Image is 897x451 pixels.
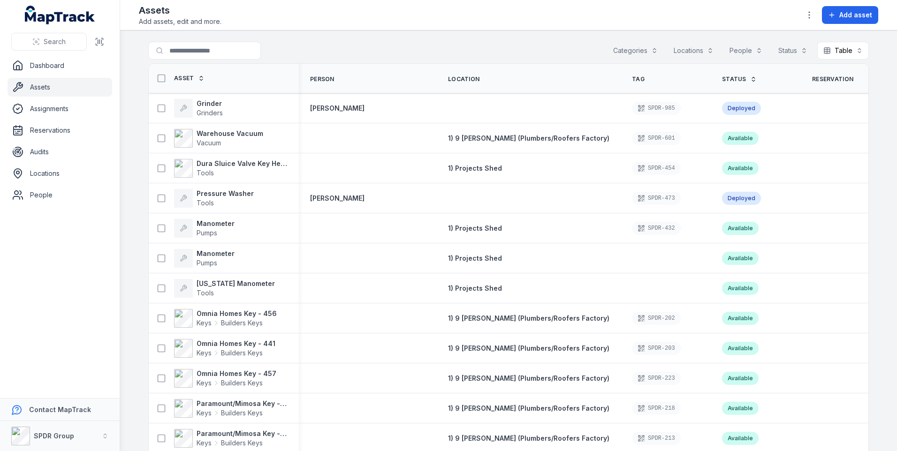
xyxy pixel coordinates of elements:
button: Locations [668,42,720,60]
span: Keys [197,348,212,358]
span: Builders Keys [221,408,263,418]
div: Available [722,432,759,445]
a: Omnia Homes Key - 457KeysBuilders Keys [174,369,276,388]
a: 1) Projects Shed [448,224,502,233]
span: Pumps [197,259,217,267]
strong: Manometer [197,219,235,228]
a: Status [722,75,757,83]
a: Assets [8,78,112,97]
strong: [US_STATE] Manometer [197,279,275,288]
strong: Paramount/Mimosa Key - 1856 [197,399,288,408]
div: SPDR-218 [632,402,681,415]
a: Reservations [8,121,112,140]
div: SPDR-432 [632,222,681,235]
strong: Omnia Homes Key - 456 [197,309,277,318]
a: Dura Sluice Valve Key Heavy Duty 50mm-600mmTools [174,159,288,178]
span: Tag [632,75,645,83]
a: ManometerPumps [174,219,235,238]
span: Grinders [197,109,223,117]
span: Keys [197,438,212,448]
strong: Paramount/Mimosa Key - 1855 [197,429,288,438]
strong: Contact MapTrack [29,406,91,413]
div: Available [722,342,759,355]
a: 1) 9 [PERSON_NAME] (Plumbers/Roofers Factory) [448,404,609,413]
strong: Dura Sluice Valve Key Heavy Duty 50mm-600mm [197,159,288,168]
span: 1) Projects Shed [448,224,502,232]
div: SPDR-985 [632,102,681,115]
a: 1) Projects Shed [448,284,502,293]
span: 1) 9 [PERSON_NAME] (Plumbers/Roofers Factory) [448,404,609,412]
a: GrinderGrinders [174,99,223,118]
a: 1) 9 [PERSON_NAME] (Plumbers/Roofers Factory) [448,374,609,383]
span: 1) 9 [PERSON_NAME] (Plumbers/Roofers Factory) [448,314,609,322]
div: SPDR-223 [632,372,681,385]
span: 1) Projects Shed [448,254,502,262]
a: Dashboard [8,56,112,75]
a: 1) Projects Shed [448,164,502,173]
strong: Warehouse Vacuum [197,129,263,138]
a: Paramount/Mimosa Key - 1855KeysBuilders Keys [174,429,288,448]
div: SPDR-213 [632,432,681,445]
div: Deployed [722,192,761,205]
button: Status [772,42,813,60]
div: SPDR-601 [632,132,681,145]
span: Keys [197,378,212,388]
span: Pumps [197,229,217,237]
span: Tools [197,199,214,207]
div: Available [722,252,759,265]
div: Available [722,222,759,235]
span: 1) 9 [PERSON_NAME] (Plumbers/Roofers Factory) [448,134,609,142]
strong: SPDR Group [34,432,74,440]
span: Add asset [839,10,872,20]
a: [PERSON_NAME] [310,104,365,113]
div: SPDR-202 [632,312,681,325]
span: Asset [174,75,194,82]
span: Tools [197,169,214,177]
a: Omnia Homes Key - 456KeysBuilders Keys [174,309,277,328]
span: Builders Keys [221,318,263,328]
a: 1) Projects Shed [448,254,502,263]
div: Available [722,282,759,295]
span: Keys [197,318,212,328]
strong: Pressure Washer [197,189,254,198]
a: [US_STATE] ManometerTools [174,279,275,298]
span: Builders Keys [221,378,263,388]
span: Builders Keys [221,438,263,448]
strong: Manometer [197,249,235,258]
div: SPDR-203 [632,342,681,355]
button: Categories [607,42,664,60]
div: Available [722,312,759,325]
span: Person [310,75,334,83]
a: [PERSON_NAME] [310,194,365,203]
span: Add assets, edit and more. [139,17,221,26]
a: Pressure WasherTools [174,189,254,208]
span: Keys [197,408,212,418]
span: Tools [197,289,214,297]
a: MapTrack [25,6,95,24]
div: Available [722,372,759,385]
span: 1) 9 [PERSON_NAME] (Plumbers/Roofers Factory) [448,344,609,352]
button: Add asset [822,6,878,24]
span: Builders Keys [221,348,263,358]
a: People [8,186,112,204]
span: 1) 9 [PERSON_NAME] (Plumbers/Roofers Factory) [448,374,609,382]
a: ManometerPumps [174,249,235,268]
span: Reservation [812,75,853,83]
a: Locations [8,164,112,183]
span: Search [44,37,66,46]
a: Asset [174,75,205,82]
strong: Omnia Homes Key - 441 [197,339,275,348]
div: Available [722,162,759,175]
h2: Assets [139,4,221,17]
a: 1) 9 [PERSON_NAME] (Plumbers/Roofers Factory) [448,134,609,143]
div: SPDR-454 [632,162,681,175]
span: Vacuum [197,139,221,147]
a: 1) 9 [PERSON_NAME] (Plumbers/Roofers Factory) [448,344,609,353]
a: 1) 9 [PERSON_NAME] (Plumbers/Roofers Factory) [448,434,609,443]
button: Search [11,33,87,51]
button: People [723,42,768,60]
div: Available [722,132,759,145]
div: Deployed [722,102,761,115]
